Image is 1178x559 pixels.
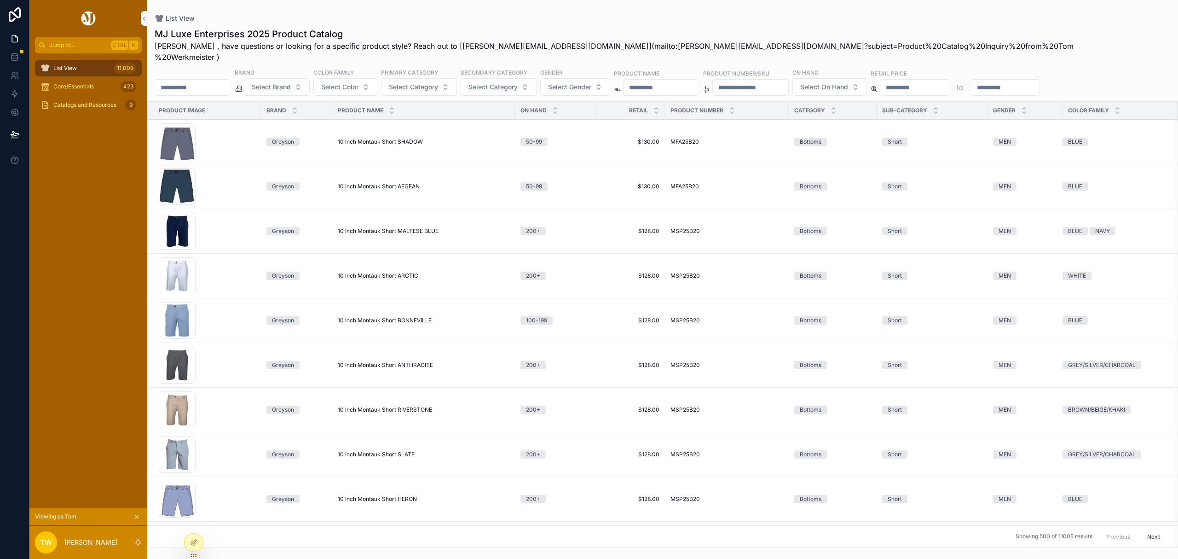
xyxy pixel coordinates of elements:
a: Bottoms [794,361,871,369]
a: 200+ [520,227,590,235]
div: Greyson [272,450,294,459]
a: Catalogs and Resources9 [35,97,142,113]
a: 10 Inch Montauk Short HERON [338,495,509,503]
span: Select On Hand [800,82,848,92]
div: Bottoms [800,361,821,369]
button: Select Button [313,78,377,96]
a: MEN [993,272,1057,280]
span: Jump to... [49,41,108,49]
span: Viewing as Tom [35,513,76,520]
div: Greyson [272,316,294,325]
span: Showing 500 of 11005 results [1016,533,1092,541]
div: Greyson [272,495,294,503]
a: Bottoms [794,495,871,503]
a: GREY/SILVER/CHARCOAL [1063,450,1166,459]
div: Short [888,227,902,235]
a: Greyson [266,227,327,235]
span: Brand [266,107,286,114]
span: Select Category [468,82,518,92]
a: 200+ [520,450,590,459]
div: NAVY [1095,227,1110,235]
a: Bottoms [794,406,871,414]
a: 10 Inch Montauk Short MALTESE BLUE [338,227,509,235]
div: Short [888,138,902,146]
p: to [957,82,964,93]
a: 10 Inch Montauk Short SLATE [338,451,509,458]
div: 200+ [526,495,540,503]
a: $128.00 [601,361,659,369]
span: List View [53,64,77,72]
div: BLUE [1068,227,1082,235]
a: Bottoms [794,316,871,325]
a: MFA25B20 [670,183,783,190]
span: $130.00 [601,183,659,190]
div: MEN [999,182,1011,191]
a: $128.00 [601,451,659,458]
a: Short [882,450,982,459]
h1: MJ Luxe Enterprises 2025 Product Catalog [155,28,1102,41]
a: MSP25B20 [670,495,783,503]
a: Short [882,138,982,146]
div: 200+ [526,272,540,280]
div: MEN [999,495,1011,503]
div: Short [888,450,902,459]
div: Greyson [272,182,294,191]
span: List View [166,14,195,23]
a: WHITE [1063,272,1166,280]
a: MEN [993,450,1057,459]
div: Greyson [272,361,294,369]
div: WHITE [1068,272,1086,280]
a: BLUE [1063,495,1166,503]
span: MSP25B20 [670,317,700,324]
a: Short [882,406,982,414]
span: Ctrl [111,41,128,50]
a: Greyson [266,495,327,503]
div: MEN [999,450,1011,459]
span: On Hand [520,107,547,114]
div: Bottoms [800,138,821,146]
span: 10 Inch Montauk Short HERON [338,495,417,503]
a: Greyson [266,316,327,325]
span: 10 Inch Montauk Short ANTHRACITE [338,361,433,369]
button: Next [1141,530,1166,544]
a: 10 Inch Montauk Short RIVERSTONE [338,406,509,413]
a: Greyson [266,361,327,369]
div: MEN [999,316,1011,325]
button: Select Button [792,78,867,96]
a: BROWN/BEIGE/KHAKI [1063,406,1166,414]
div: MEN [999,406,1011,414]
a: $128.00 [601,227,659,235]
img: App logo [80,11,97,26]
div: Short [888,272,902,280]
a: MSP25B20 [670,406,783,413]
p: [PERSON_NAME] [64,538,117,547]
div: 200+ [526,406,540,414]
label: Retail Price [871,69,907,77]
div: 200+ [526,450,540,459]
div: Short [888,182,902,191]
button: Select Button [381,78,457,96]
span: Select Brand [252,82,291,92]
a: $130.00 [601,138,659,146]
div: Greyson [272,138,294,146]
label: Primary Category [381,68,438,76]
a: $128.00 [601,272,659,279]
a: Short [882,495,982,503]
div: Bottoms [800,450,821,459]
div: MEN [999,227,1011,235]
a: 200+ [520,272,590,280]
a: 200+ [520,361,590,369]
button: Select Button [540,78,610,96]
a: MEN [993,495,1057,503]
span: Category [794,107,825,114]
div: 100-199 [526,316,547,325]
span: $128.00 [601,317,659,324]
div: GREY/SILVER/CHARCOAL [1068,450,1136,459]
div: Short [888,495,902,503]
span: Core/Essentials [53,83,94,90]
span: MSP25B20 [670,272,700,279]
a: Greyson [266,450,327,459]
div: 11,005 [114,63,136,74]
a: 50-99 [520,138,590,146]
